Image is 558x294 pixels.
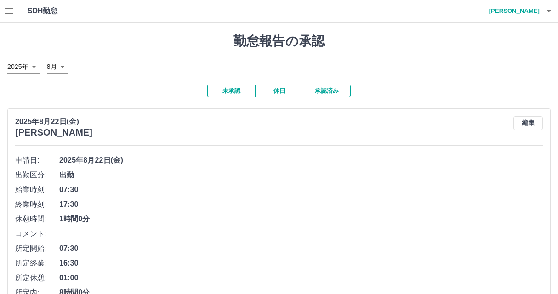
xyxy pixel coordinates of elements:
span: 所定休憩: [15,272,59,283]
span: 申請日: [15,155,59,166]
span: 始業時刻: [15,184,59,195]
button: 編集 [513,116,543,130]
span: 終業時刻: [15,199,59,210]
span: 休憩時間: [15,214,59,225]
span: 所定開始: [15,243,59,254]
button: 未承認 [207,85,255,97]
div: 2025年 [7,60,40,73]
h3: [PERSON_NAME] [15,127,92,138]
span: 07:30 [59,184,543,195]
button: 承認済み [303,85,351,97]
span: 17:30 [59,199,543,210]
span: 出勤 [59,170,543,181]
span: 01:00 [59,272,543,283]
div: 8月 [47,60,68,73]
span: 2025年8月22日(金) [59,155,543,166]
span: コメント: [15,228,59,239]
span: 出勤区分: [15,170,59,181]
span: 16:30 [59,258,543,269]
span: 所定終業: [15,258,59,269]
span: 1時間0分 [59,214,543,225]
span: 07:30 [59,243,543,254]
h1: 勤怠報告の承認 [7,34,551,49]
p: 2025年8月22日(金) [15,116,92,127]
button: 休日 [255,85,303,97]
